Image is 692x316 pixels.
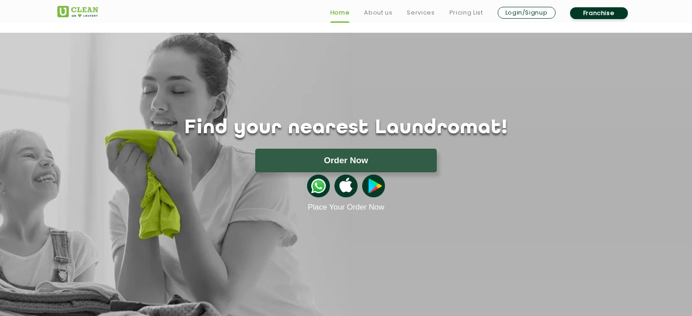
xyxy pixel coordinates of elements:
img: UClean Laundry and Dry Cleaning [57,6,98,17]
a: Pricing List [450,7,483,18]
a: Services [407,7,434,18]
img: playstoreicon.png [362,175,385,197]
img: whatsappicon.png [307,175,330,197]
a: Home [330,7,350,18]
img: apple-icon.png [334,175,357,197]
a: About us [364,7,392,18]
a: Login/Signup [498,7,556,19]
h1: Find your nearest Laundromat! [51,117,642,140]
a: Franchise [570,7,628,19]
button: Order Now [255,149,437,172]
a: Place Your Order Now [308,203,384,212]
